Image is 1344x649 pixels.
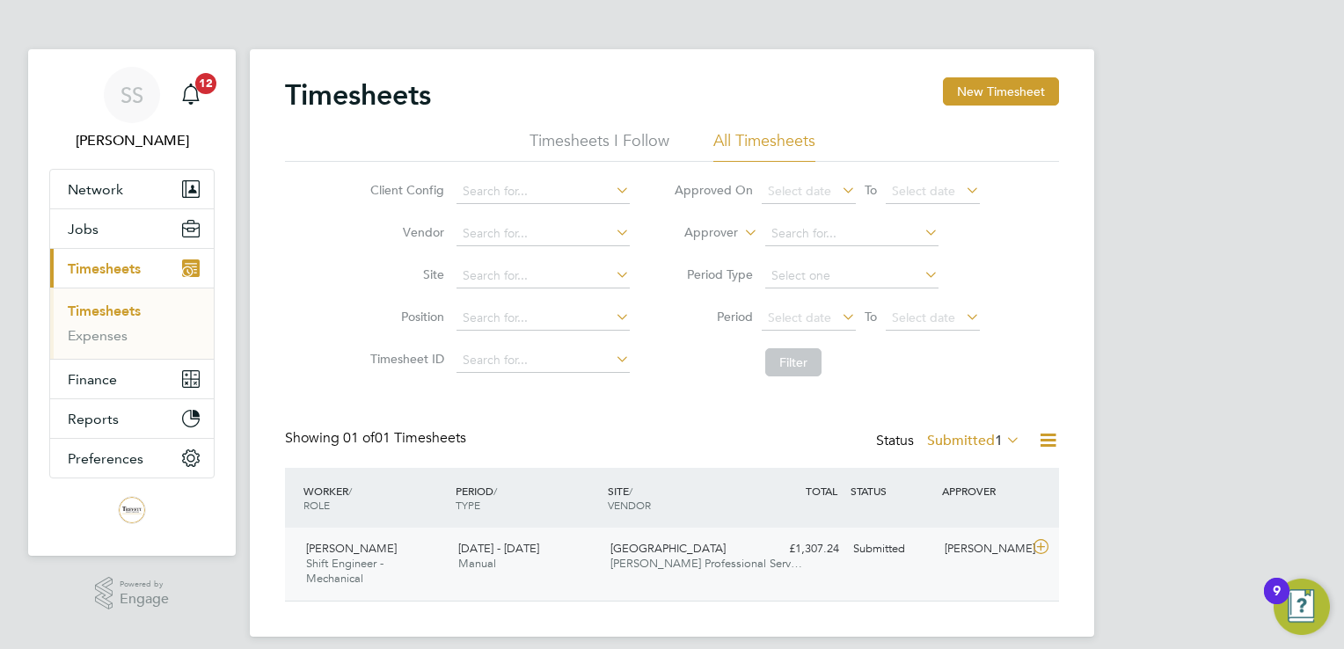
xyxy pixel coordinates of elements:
[610,556,802,571] span: [PERSON_NAME] Professional Serv…
[457,264,630,288] input: Search for...
[938,475,1029,507] div: APPROVER
[943,77,1059,106] button: New Timesheet
[859,305,882,328] span: To
[121,84,143,106] span: SS
[50,288,214,359] div: Timesheets
[365,266,444,282] label: Site
[530,130,669,162] li: Timesheets I Follow
[95,577,170,610] a: Powered byEngage
[1274,579,1330,635] button: Open Resource Center, 9 new notifications
[674,182,753,198] label: Approved On
[68,371,117,388] span: Finance
[50,170,214,208] button: Network
[68,221,99,237] span: Jobs
[659,224,738,242] label: Approver
[995,432,1003,449] span: 1
[68,260,141,277] span: Timesheets
[49,130,215,151] span: Steve Shine
[306,556,383,586] span: Shift Engineer - Mechanical
[299,475,451,521] div: WORKER
[50,399,214,438] button: Reports
[674,266,753,282] label: Period Type
[120,592,169,607] span: Engage
[768,310,831,325] span: Select date
[603,475,756,521] div: SITE
[451,475,603,521] div: PERIOD
[765,222,939,246] input: Search for...
[876,429,1024,454] div: Status
[493,484,497,498] span: /
[458,541,539,556] span: [DATE] - [DATE]
[285,77,431,113] h2: Timesheets
[68,303,141,319] a: Timesheets
[1273,591,1281,614] div: 9
[365,224,444,240] label: Vendor
[343,429,466,447] span: 01 Timesheets
[806,484,837,498] span: TOTAL
[195,73,216,94] span: 12
[348,484,352,498] span: /
[68,327,128,344] a: Expenses
[306,541,397,556] span: [PERSON_NAME]
[457,348,630,373] input: Search for...
[118,496,146,524] img: trevettgroup-logo-retina.png
[50,360,214,398] button: Finance
[457,179,630,204] input: Search for...
[768,183,831,199] span: Select date
[49,67,215,151] a: SS[PERSON_NAME]
[28,49,236,556] nav: Main navigation
[50,439,214,478] button: Preferences
[457,222,630,246] input: Search for...
[457,306,630,331] input: Search for...
[859,179,882,201] span: To
[674,309,753,324] label: Period
[755,535,846,564] div: £1,307.24
[938,535,1029,564] div: [PERSON_NAME]
[68,450,143,467] span: Preferences
[846,535,938,564] div: Submitted
[285,429,470,448] div: Showing
[713,130,815,162] li: All Timesheets
[365,351,444,367] label: Timesheet ID
[120,577,169,592] span: Powered by
[68,181,123,198] span: Network
[765,264,939,288] input: Select one
[456,498,480,512] span: TYPE
[892,310,955,325] span: Select date
[846,475,938,507] div: STATUS
[765,348,822,376] button: Filter
[343,429,375,447] span: 01 of
[927,432,1020,449] label: Submitted
[608,498,651,512] span: VENDOR
[49,496,215,524] a: Go to home page
[50,209,214,248] button: Jobs
[68,411,119,427] span: Reports
[365,182,444,198] label: Client Config
[458,556,496,571] span: Manual
[303,498,330,512] span: ROLE
[629,484,632,498] span: /
[365,309,444,324] label: Position
[892,183,955,199] span: Select date
[610,541,726,556] span: [GEOGRAPHIC_DATA]
[173,67,208,123] a: 12
[50,249,214,288] button: Timesheets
